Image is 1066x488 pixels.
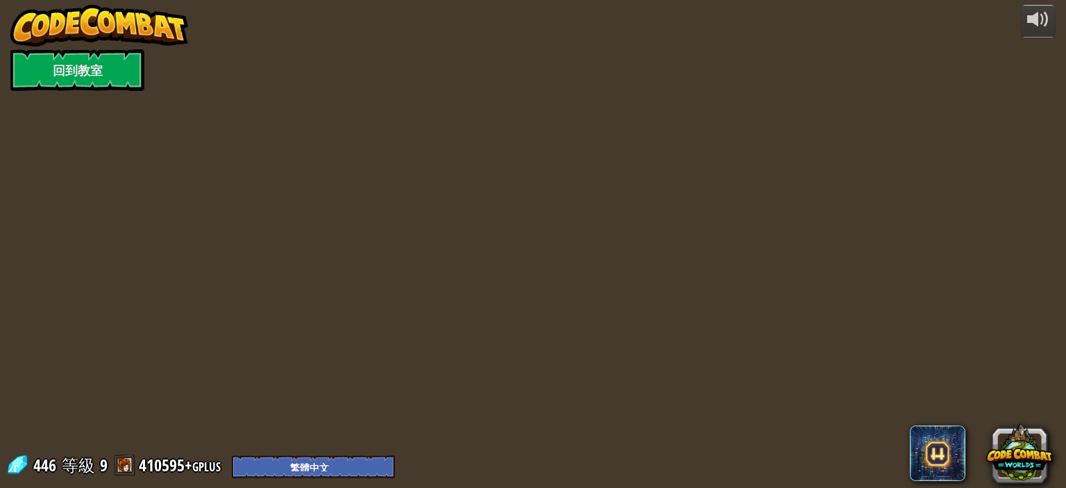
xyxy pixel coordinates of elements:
span: 446 [33,454,60,476]
span: 等級 [62,454,95,477]
button: 調整音量 [1021,5,1056,37]
button: CodeCombat Worlds on Roblox [986,419,1053,486]
span: 9 [100,454,108,476]
a: 回到教室 [10,49,144,91]
a: 410595+gplus [139,454,225,476]
span: CodeCombat AI HackStack [910,426,965,481]
img: CodeCombat - Learn how to code by playing a game [10,5,188,47]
